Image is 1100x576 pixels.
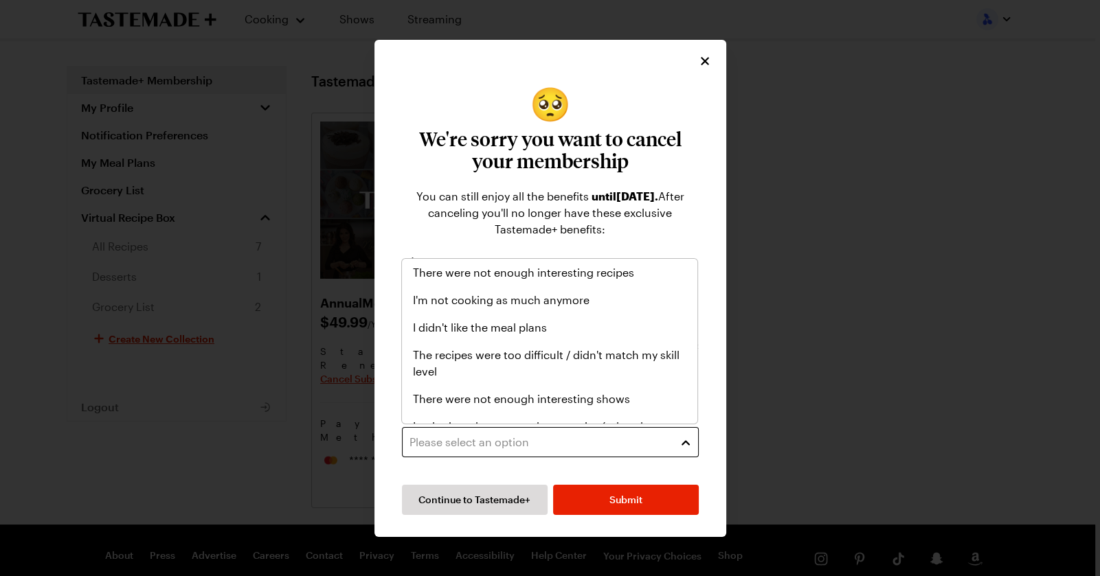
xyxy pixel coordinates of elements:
[409,434,671,450] div: Please select an option
[402,427,699,457] button: Please select an option
[401,258,698,424] div: Please select an option
[413,391,630,407] span: There were not enough interesting shows
[413,264,634,281] span: There were not enough interesting recipes
[413,292,590,308] span: I'm not cooking as much anymore
[413,418,686,451] span: I only signed up to watch one series (other than Struggle Meals)
[413,347,686,380] span: The recipes were too difficult / didn't match my skill level
[413,319,547,336] span: I didn't like the meal plans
